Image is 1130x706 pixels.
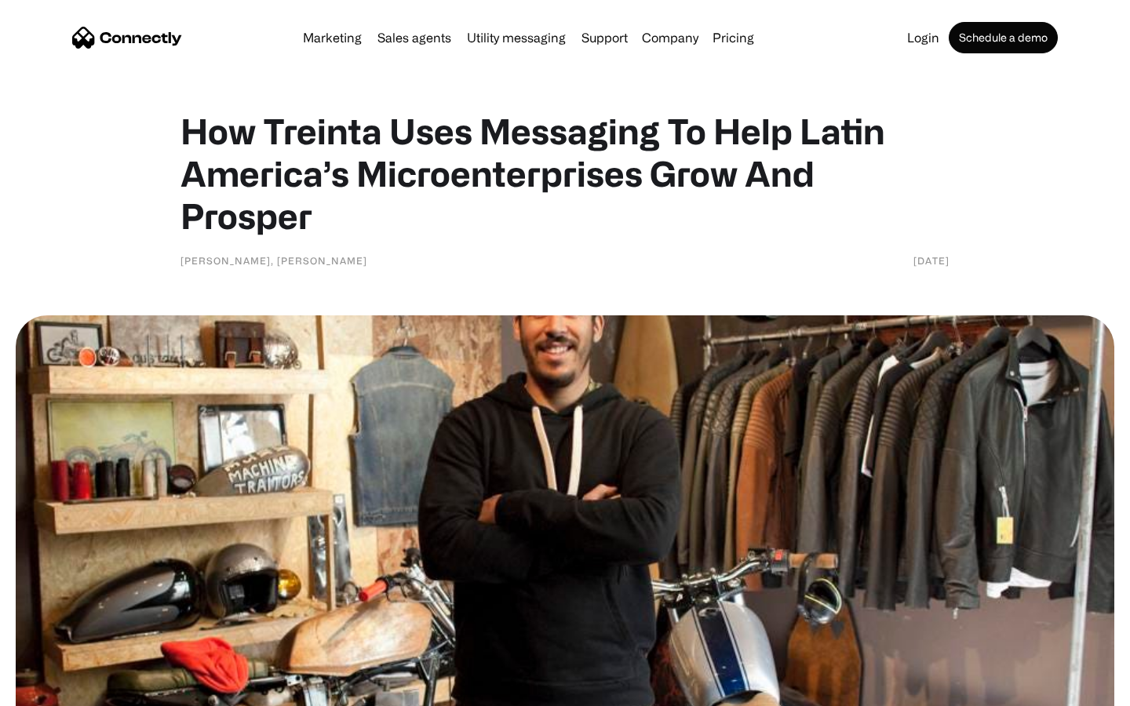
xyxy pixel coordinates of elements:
a: Schedule a demo [949,22,1058,53]
div: Company [637,27,703,49]
a: Marketing [297,31,368,44]
a: Sales agents [371,31,457,44]
a: Utility messaging [461,31,572,44]
div: [PERSON_NAME], [PERSON_NAME] [180,253,367,268]
a: Pricing [706,31,760,44]
div: Company [642,27,698,49]
a: Support [575,31,634,44]
aside: Language selected: English [16,679,94,701]
h1: How Treinta Uses Messaging To Help Latin America’s Microenterprises Grow And Prosper [180,110,950,237]
a: Login [901,31,946,44]
div: [DATE] [913,253,950,268]
ul: Language list [31,679,94,701]
a: home [72,26,182,49]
